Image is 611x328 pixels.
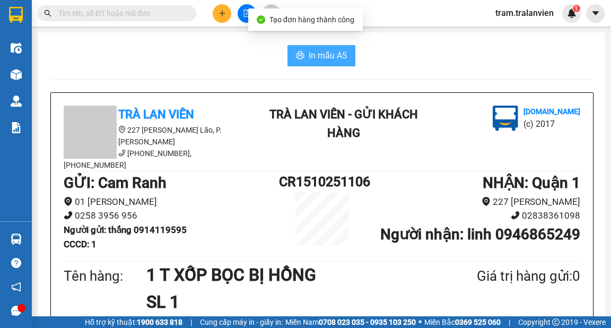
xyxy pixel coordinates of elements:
li: [PHONE_NUMBER], [PHONE_NUMBER] [64,148,255,171]
span: phone [511,211,520,220]
li: 0258 3956 956 [64,209,279,223]
span: file-add [243,10,250,17]
b: Người gửi : thắng 0914119595 [64,225,187,235]
li: 227 [PERSON_NAME] [365,195,580,209]
span: environment [482,197,491,206]
li: (c) 2017 [89,50,146,64]
span: plus [219,10,226,17]
button: file-add [238,4,256,23]
span: caret-down [591,8,600,18]
img: warehouse-icon [11,69,22,80]
span: phone [118,149,126,157]
span: Tạo đơn hàng thành công [269,15,354,24]
b: Trà Lan Viên [118,108,194,121]
b: NHẬN : Quận 1 [483,174,580,192]
h1: SL 1 [146,289,425,315]
b: Trà Lan Viên [13,68,39,118]
h1: 1 T XỐP BỌC BỊ HỒNG [146,262,425,288]
span: notification [11,282,21,292]
span: environment [118,126,126,133]
span: Cung cấp máy in - giấy in: [200,316,283,328]
sup: 1 [573,5,580,12]
button: plus [213,4,231,23]
img: logo.jpg [493,106,518,131]
span: 1 [574,5,578,12]
span: ⚪️ [418,320,422,324]
div: Giá trị hàng gửi: 0 [425,265,580,287]
span: search [44,10,51,17]
span: environment [64,197,73,206]
button: aim [262,4,281,23]
span: | [190,316,192,328]
span: Miền Nam [285,316,416,328]
span: | [509,316,510,328]
div: Tên hàng: [64,265,146,287]
img: solution-icon [11,122,22,133]
strong: 0708 023 035 - 0935 103 250 [319,318,416,326]
img: icon-new-feature [567,8,577,18]
h1: CR1510251106 [279,171,365,192]
b: Người nhận : linh 0946865249 [380,226,580,243]
span: question-circle [11,258,21,268]
span: check-circle [257,15,265,24]
img: warehouse-icon [11,96,22,107]
img: warehouse-icon [11,234,22,245]
img: warehouse-icon [11,42,22,54]
button: caret-down [586,4,605,23]
span: printer [296,51,304,61]
li: (c) 2017 [523,117,580,131]
span: In mẫu A5 [309,49,347,62]
b: GỬI : Cam Ranh [64,174,167,192]
img: logo.jpg [115,13,141,39]
b: Trà Lan Viên - Gửi khách hàng [269,108,418,140]
span: message [11,306,21,316]
input: Tìm tên, số ĐT hoặc mã đơn [58,7,184,19]
li: 227 [PERSON_NAME] Lão, P. [PERSON_NAME] [64,124,255,148]
b: [DOMAIN_NAME] [523,107,580,116]
li: 01 [PERSON_NAME] [64,195,279,209]
span: tram.tralanvien [487,6,562,20]
img: logo-vxr [9,7,23,23]
span: phone [64,211,73,220]
strong: 1900 633 818 [137,318,182,326]
span: Hỗ trợ kỹ thuật: [85,316,182,328]
b: [DOMAIN_NAME] [89,40,146,49]
strong: 0369 525 060 [455,318,501,326]
li: 02838361098 [365,209,580,223]
b: CCCD : 1 [64,239,97,249]
span: copyright [552,318,560,326]
span: Miền Bắc [424,316,501,328]
button: printerIn mẫu A5 [287,45,355,66]
b: Trà Lan Viên - Gửi khách hàng [65,15,105,120]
